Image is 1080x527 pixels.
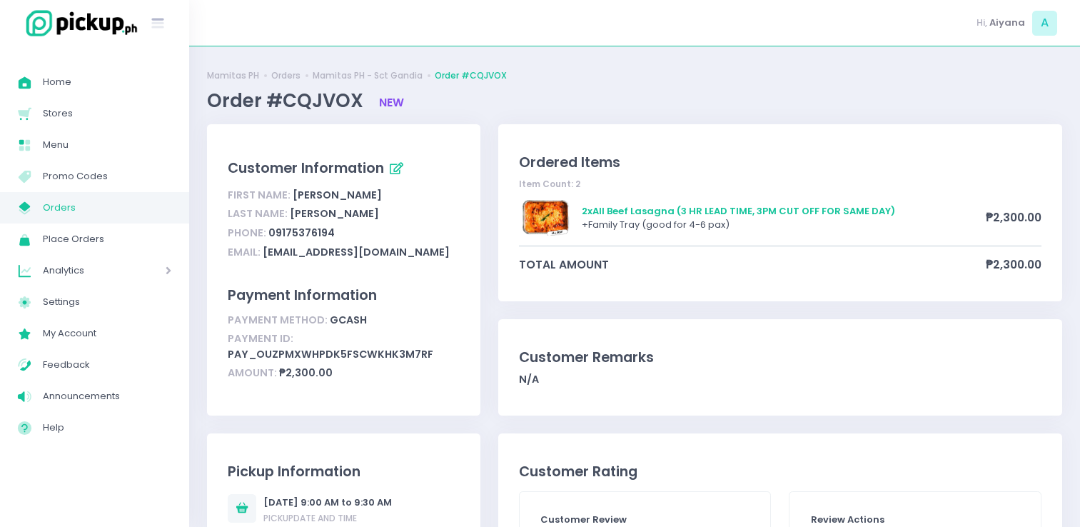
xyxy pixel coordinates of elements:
[435,69,507,82] a: Order #CQJVOX
[228,285,459,306] div: Payment Information
[43,73,171,91] span: Home
[43,293,171,311] span: Settings
[519,347,1041,368] div: Customer Remarks
[228,313,328,327] span: Payment Method:
[228,157,459,181] div: Customer Information
[43,356,171,374] span: Feedback
[989,16,1025,30] span: Aiyana
[228,226,266,240] span: Phone:
[228,364,459,383] div: ₱2,300.00
[228,188,291,202] span: First Name:
[228,186,459,205] div: [PERSON_NAME]
[263,496,392,510] div: [DATE] 9:00 AM to 9:30 AM
[207,88,368,114] span: Order #CQJVOX
[986,256,1041,273] span: ₱2,300.00
[519,256,986,273] span: total amount
[43,418,171,437] span: Help
[43,136,171,154] span: Menu
[379,95,404,110] span: new
[1032,11,1057,36] span: A
[228,331,293,346] span: Payment ID:
[228,330,459,364] div: pay_ouZPmXwhPdK5FSCwkHK3M7RF
[228,461,459,482] div: Pickup Information
[313,69,423,82] a: Mamitas PH - Sct Gandia
[263,512,357,524] span: Pickup date and time
[519,178,1041,191] div: Item Count: 2
[43,199,171,217] span: Orders
[976,16,987,30] span: Hi,
[519,152,1041,173] div: Ordered Items
[228,206,288,221] span: Last Name:
[228,245,261,259] span: Email:
[228,224,459,243] div: 09175376194
[18,8,139,39] img: logo
[811,513,884,526] span: Review Actions
[43,387,171,406] span: Announcements
[43,324,171,343] span: My Account
[271,69,301,82] a: Orders
[43,104,171,123] span: Stores
[43,167,171,186] span: Promo Codes
[228,205,459,224] div: [PERSON_NAME]
[43,230,171,249] span: Place Orders
[228,311,459,330] div: gcash
[519,461,1041,482] div: Customer Rating
[43,261,125,280] span: Analytics
[228,366,277,380] span: Amount:
[519,372,1041,387] div: N/A
[207,69,259,82] a: Mamitas PH
[228,243,459,262] div: [EMAIL_ADDRESS][DOMAIN_NAME]
[540,513,627,526] span: Customer Review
